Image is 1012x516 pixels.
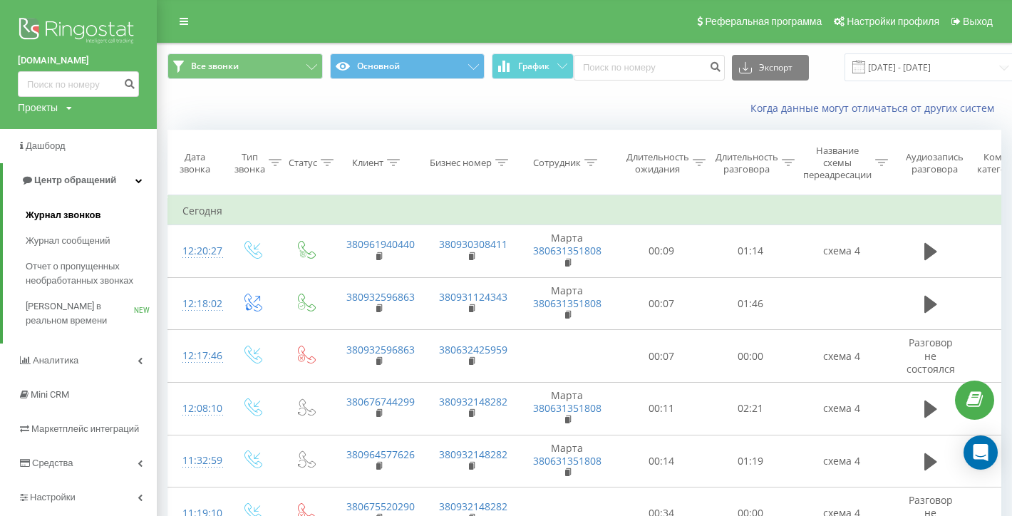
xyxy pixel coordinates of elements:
span: Аналитика [33,355,78,366]
td: 00:09 [617,225,706,278]
div: Open Intercom Messenger [964,435,998,470]
span: Настройки [30,492,76,502]
a: 380631351808 [533,296,601,310]
a: 380932148282 [439,395,507,408]
div: Тип звонка [234,151,265,175]
a: 380632425959 [439,343,507,356]
span: Mini CRM [31,389,69,400]
td: 00:07 [617,277,706,330]
input: Поиск по номеру [574,55,725,81]
div: Дата звонка [168,151,221,175]
span: Настройки профиля [847,16,939,27]
button: График [492,53,574,79]
img: Ringostat logo [18,14,139,50]
div: 12:20:27 [182,237,211,265]
button: Основной [330,53,485,79]
td: схема 4 [795,225,888,278]
span: Дашборд [26,140,66,151]
td: 00:00 [706,330,795,383]
a: 380930308411 [439,237,507,251]
span: Журнал сообщений [26,234,110,248]
td: Марта [517,225,617,278]
a: Когда данные могут отличаться от других систем [750,101,1001,115]
td: Марта [517,277,617,330]
td: 02:21 [706,382,795,435]
span: Все звонки [191,61,239,72]
div: 12:17:46 [182,342,211,370]
td: схема 4 [795,435,888,487]
td: 01:19 [706,435,795,487]
div: Бизнес номер [430,157,492,169]
span: Центр обращений [34,175,116,185]
button: Все звонки [167,53,323,79]
span: Средства [32,458,73,468]
div: 11:32:59 [182,447,211,475]
a: [PERSON_NAME] в реальном времениNEW [26,294,157,334]
span: Маркетплейс интеграций [31,423,139,434]
a: Журнал звонков [26,202,157,228]
div: Клиент [352,157,383,169]
td: 01:14 [706,225,795,278]
a: 380931124343 [439,290,507,304]
span: [PERSON_NAME] в реальном времени [26,299,134,328]
div: Название схемы переадресации [803,145,872,181]
div: Длительность разговора [716,151,778,175]
div: 12:08:10 [182,395,211,423]
div: Длительность ожидания [626,151,689,175]
a: 380932148282 [439,448,507,461]
a: 380631351808 [533,454,601,468]
a: 380631351808 [533,401,601,415]
td: Марта [517,435,617,487]
a: 380932596863 [346,290,415,304]
span: Выход [963,16,993,27]
td: 00:11 [617,382,706,435]
input: Поиск по номеру [18,71,139,97]
td: схема 4 [795,382,888,435]
td: Марта [517,382,617,435]
span: Отчет о пропущенных необработанных звонках [26,259,150,288]
span: Разговор не состоялся [907,336,955,375]
td: схема 4 [795,330,888,383]
a: Отчет о пропущенных необработанных звонках [26,254,157,294]
a: [DOMAIN_NAME] [18,53,139,68]
div: 12:18:02 [182,290,211,318]
div: Проекты [18,100,58,115]
a: 380631351808 [533,244,601,257]
span: Журнал звонков [26,208,100,222]
a: 380932148282 [439,500,507,513]
div: Сотрудник [533,157,581,169]
a: 380675520290 [346,500,415,513]
span: График [518,61,549,71]
a: Журнал сообщений [26,228,157,254]
a: 380964577626 [346,448,415,461]
div: Аудиозапись разговора [900,151,969,175]
td: 00:07 [617,330,706,383]
span: Реферальная программа [705,16,822,27]
a: 380961940440 [346,237,415,251]
a: 380932596863 [346,343,415,356]
td: 00:14 [617,435,706,487]
div: Статус [289,157,317,169]
a: Центр обращений [3,163,157,197]
a: 380676744299 [346,395,415,408]
button: Экспорт [732,55,809,81]
td: 01:46 [706,277,795,330]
